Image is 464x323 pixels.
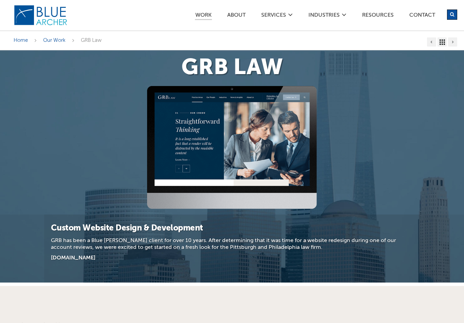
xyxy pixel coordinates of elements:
img: Blue Archer Logo [14,5,68,26]
a: ABOUT [227,13,246,20]
h3: Custom Website Design & Development [51,223,413,234]
a: Resources [362,13,394,20]
a: [DOMAIN_NAME] [51,255,95,261]
a: Work [195,13,212,20]
a: SERVICES [261,13,286,20]
a: Home [14,38,28,43]
h1: GRB Law [14,57,450,79]
span: GRB Law [81,38,102,43]
a: Our Work [43,38,66,43]
p: GRB has been a Blue [PERSON_NAME] client for over 10 years. After determining that it was time fo... [51,238,413,251]
a: Industries [308,13,340,20]
a: Contact [409,13,435,20]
